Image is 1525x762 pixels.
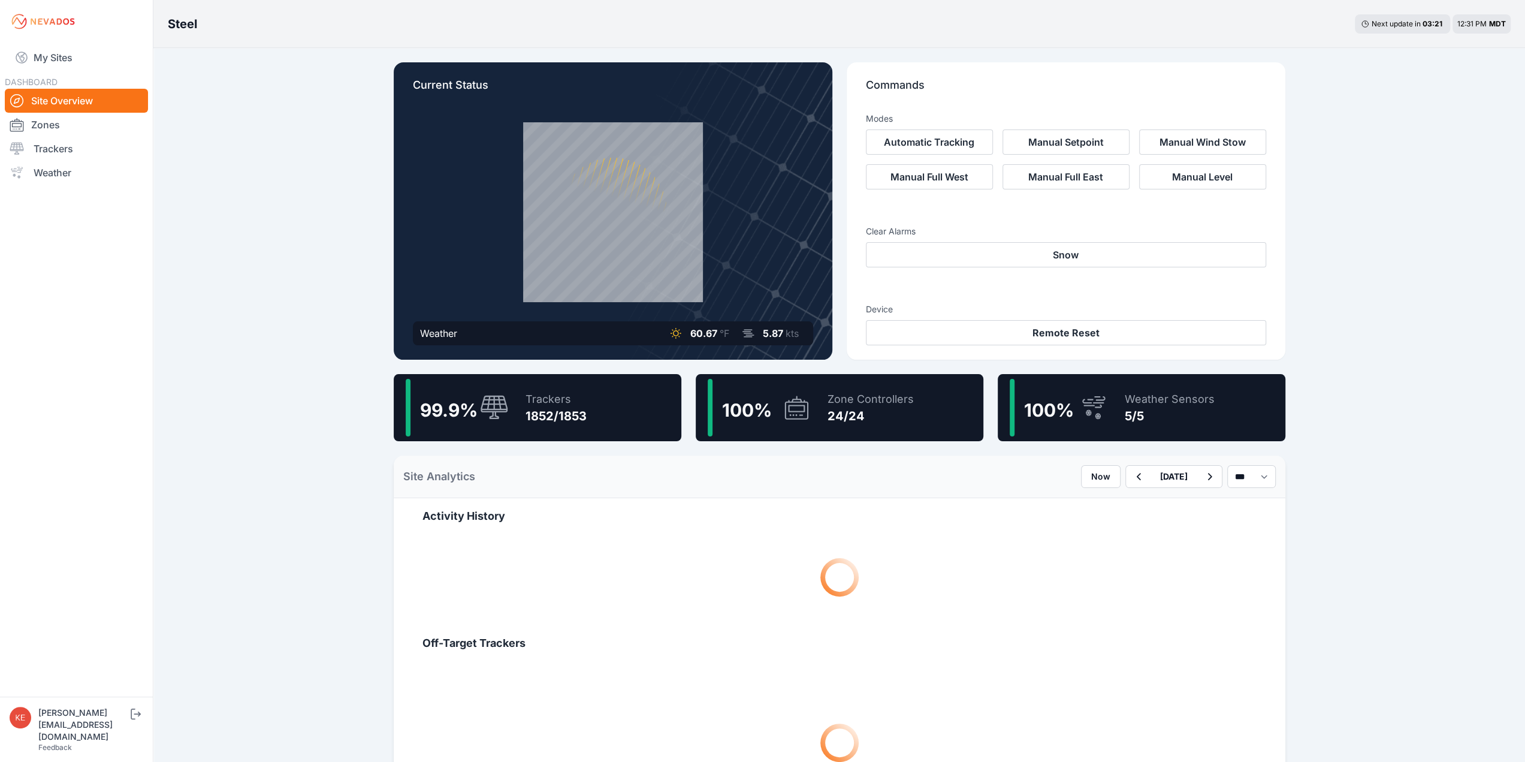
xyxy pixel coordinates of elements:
[422,635,1257,652] h2: Off-Target Trackers
[422,508,1257,525] h2: Activity History
[786,327,799,339] span: kts
[1081,465,1121,488] button: Now
[10,12,77,31] img: Nevados
[394,374,681,441] a: 99.9%Trackers1852/1853
[866,129,993,155] button: Automatic Tracking
[1139,164,1266,189] button: Manual Level
[1024,399,1074,421] span: 100 %
[1002,164,1130,189] button: Manual Full East
[526,391,587,408] div: Trackers
[998,374,1285,441] a: 100%Weather Sensors5/5
[690,327,717,339] span: 60.67
[1489,19,1506,28] span: MDT
[1423,19,1444,29] div: 03 : 21
[38,707,128,743] div: [PERSON_NAME][EMAIL_ADDRESS][DOMAIN_NAME]
[1457,19,1487,28] span: 12:31 PM
[5,77,58,87] span: DASHBOARD
[722,399,772,421] span: 100 %
[866,225,1266,237] h3: Clear Alarms
[5,89,148,113] a: Site Overview
[1372,19,1421,28] span: Next update in
[5,43,148,72] a: My Sites
[763,327,783,339] span: 5.87
[828,408,914,424] div: 24/24
[720,327,729,339] span: °F
[1150,466,1197,487] button: [DATE]
[5,161,148,185] a: Weather
[526,408,587,424] div: 1852/1853
[168,16,197,32] h3: Steel
[866,113,893,125] h3: Modes
[403,468,475,485] h2: Site Analytics
[828,391,914,408] div: Zone Controllers
[420,399,478,421] span: 99.9 %
[1125,391,1215,408] div: Weather Sensors
[866,320,1266,345] button: Remote Reset
[38,743,72,752] a: Feedback
[866,242,1266,267] button: Snow
[866,77,1266,103] p: Commands
[5,113,148,137] a: Zones
[866,164,993,189] button: Manual Full West
[420,326,457,341] div: Weather
[866,303,1266,315] h3: Device
[696,374,983,441] a: 100%Zone Controllers24/24
[5,137,148,161] a: Trackers
[168,8,197,40] nav: Breadcrumb
[1125,408,1215,424] div: 5/5
[413,77,813,103] p: Current Status
[1139,129,1266,155] button: Manual Wind Stow
[1002,129,1130,155] button: Manual Setpoint
[10,707,31,728] img: kevin.west@nevados.solar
